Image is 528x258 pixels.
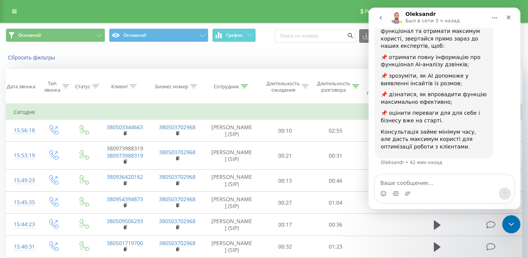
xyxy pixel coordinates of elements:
[159,217,195,225] a: 380503702968
[260,192,310,214] td: 00:27
[14,217,30,232] div: 15:44:23
[12,13,118,42] div: Щоб ефективно запровадити AI-функціонал та отримати максимум користі, звертайся прямо зараз до на...
[6,167,145,180] textarea: Ваше сообщение...
[99,142,151,170] td: 380973988319
[107,173,143,180] a: 380936420162
[226,33,243,38] span: График
[317,80,350,93] div: Длительность разговора
[203,142,260,170] td: [PERSON_NAME] (SIP)
[275,29,355,43] input: Поиск по номеру
[14,239,30,254] div: 15:40:31
[109,28,208,42] button: Основной
[107,124,143,131] a: 380503344663
[159,149,195,156] a: 380503702968
[6,54,59,61] button: Сбросить фильтры
[24,183,30,189] button: Средство выбора GIF-файла
[12,46,118,61] div: 📌 отримати повну інформацію про функціонал AI-аналізу дзвінків;
[159,124,195,131] a: 380503702968
[107,195,143,203] a: 380954394873
[203,214,260,236] td: [PERSON_NAME] (SIP)
[203,120,260,142] td: [PERSON_NAME] (SIP)
[6,105,522,120] td: Сегодня
[310,120,361,142] td: 02:55
[359,29,400,43] button: Экспорт
[14,173,30,188] div: 15:49:23
[36,183,42,189] button: Добавить вложение
[260,214,310,236] td: 00:17
[75,83,90,90] div: Статус
[14,148,30,163] div: 15:53:19
[260,142,310,170] td: 00:21
[260,120,310,142] td: 00:10
[310,192,361,214] td: 01:04
[107,239,143,247] a: 380501719700
[260,170,310,192] td: 00:13
[266,80,300,93] div: Длительность ожидания
[260,236,310,258] td: 00:32
[212,28,256,42] button: График
[107,152,143,159] a: 380973988319
[7,83,35,90] div: Дата звонка
[310,142,361,170] td: 00:31
[367,77,403,96] div: Название схемы переадресации
[12,83,118,98] div: 📌 дізнатися, як впровадити функцію максимально ефективно;
[12,153,74,157] div: Oleksandr • 42 мин назад
[159,195,195,203] a: 380503702968
[155,83,188,90] div: Бизнес номер
[310,236,361,258] td: 01:23
[12,102,118,117] div: 📌 оцінити переваги для для себе і бізнесу вже на старті.
[6,28,105,42] button: Основной
[203,192,260,214] td: [PERSON_NAME] (SIP)
[12,183,18,189] button: Средство выбора эмодзи
[44,80,60,93] div: Тип звонка
[130,180,142,192] button: Отправить сообщение…
[214,83,239,90] div: Сотрудник
[364,8,427,14] span: Реферальная программа
[18,32,41,38] span: Основной
[159,173,195,180] a: 380503702968
[14,195,30,210] div: 15:45:35
[12,121,118,143] div: Консультація займе мінімум часу, але дасть максимум користі для оптимізації роботи з клієнтами.
[12,65,118,80] div: 📌 зрозуміти, як АІ допоможе у виявленні інсайтів із розмов;
[107,217,143,225] a: 380509506293
[502,215,520,233] iframe: Intercom live chat
[369,8,520,209] iframe: Intercom live chat
[310,214,361,236] td: 00:36
[111,83,128,90] div: Клиент
[14,123,30,138] div: 15:56:18
[203,236,260,258] td: [PERSON_NAME] (SIP)
[159,239,195,247] a: 380503702968
[203,170,260,192] td: [PERSON_NAME] (SIP)
[310,170,361,192] td: 00:46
